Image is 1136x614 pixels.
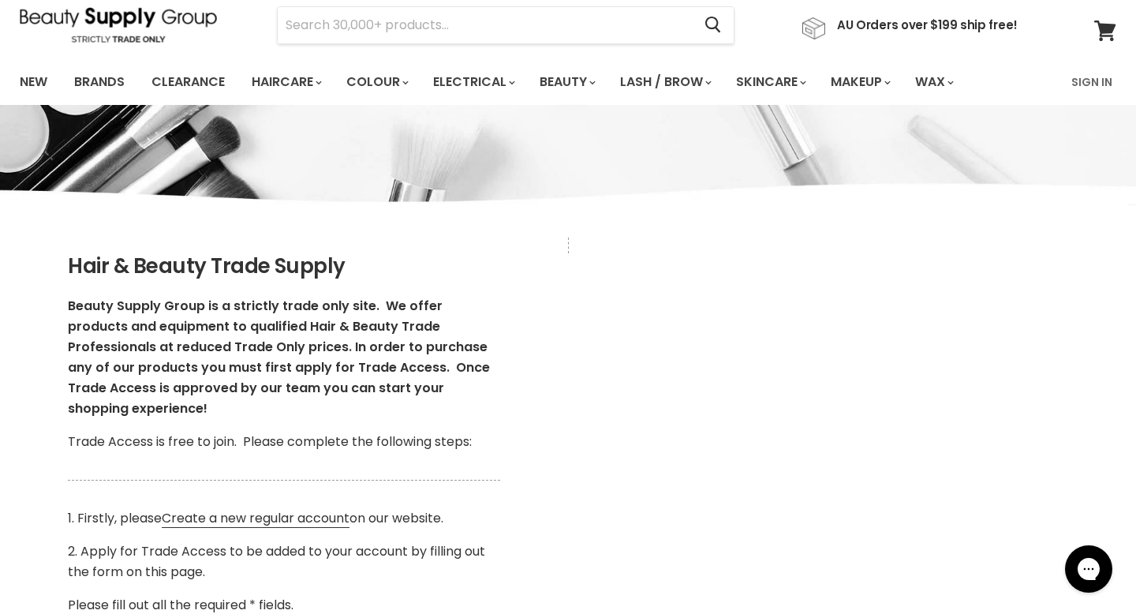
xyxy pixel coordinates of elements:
p: Trade Access is free to join. Please complete the following steps: [68,432,499,452]
a: Electrical [421,66,525,99]
p: 1. Firstly, please on our website. [68,508,499,529]
a: Clearance [140,66,237,99]
form: Product [277,6,734,44]
a: Create a new regular account [162,509,349,528]
p: Beauty Supply Group is a strictly trade only site. We offer products and equipment to qualified H... [68,296,499,419]
a: Colour [334,66,418,99]
a: Makeup [819,66,900,99]
a: Brands [62,66,136,99]
p: 2. Apply for Trade Access to be added to your account by filling out the form on this page. [68,541,499,582]
a: Skincare [724,66,816,99]
a: Lash / Brow [608,66,721,99]
a: Beauty [528,66,605,99]
h2: Hair & Beauty Trade Supply [68,255,499,279]
input: Search [278,7,692,43]
a: Sign In [1062,66,1122,99]
a: Wax [903,66,963,99]
a: Haircare [240,66,331,99]
ul: Main menu [8,59,1015,105]
button: Search [692,7,734,43]
a: New [8,66,59,99]
iframe: Gorgias live chat messenger [1057,540,1120,598]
